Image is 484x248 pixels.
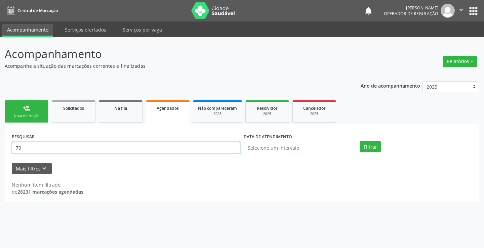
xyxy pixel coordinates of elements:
[257,105,278,111] span: Resolvidos
[2,24,53,37] a: Acompanhamento
[384,5,438,11] div: [PERSON_NAME]
[12,132,35,142] label: PESQUISAR
[297,111,331,116] div: 2025
[198,111,237,116] div: 2025
[63,105,84,111] span: Solicitados
[118,24,167,36] a: Serviços por vaga
[441,4,455,18] img: img
[244,142,356,153] input: Selecione um intervalo
[5,62,337,69] p: Acompanhe a situação das marcações correntes e finalizadas
[114,105,127,111] span: Na fila
[5,46,337,62] p: Acompanhamento
[303,105,326,111] span: Cancelados
[457,6,465,13] i: 
[468,5,479,17] button: apps
[12,142,240,153] input: Nome, CNS
[198,105,237,111] span: Não compareceram
[5,5,58,16] a: Central de Marcação
[12,181,83,188] div: Nenhum item filtrado
[250,111,284,116] div: 2025
[443,56,477,67] button: Relatórios
[17,8,58,13] span: Central de Marcação
[361,81,420,90] p: Ano de acompanhamento
[360,141,381,152] button: Filtrar
[157,105,179,111] span: Agendados
[12,163,52,175] button: Mais filtroskeyboard_arrow_down
[455,4,468,18] button: 
[60,24,111,36] a: Serviços ofertados
[17,189,83,195] strong: 28231 marcações agendadas
[10,113,43,118] div: Nova marcação
[364,6,373,15] button: notifications
[244,132,292,142] label: DATA DE ATENDIMENTO
[41,165,48,172] i: keyboard_arrow_down
[23,104,30,112] div: person_add
[12,188,83,195] div: de
[384,11,438,16] span: Operador de regulação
